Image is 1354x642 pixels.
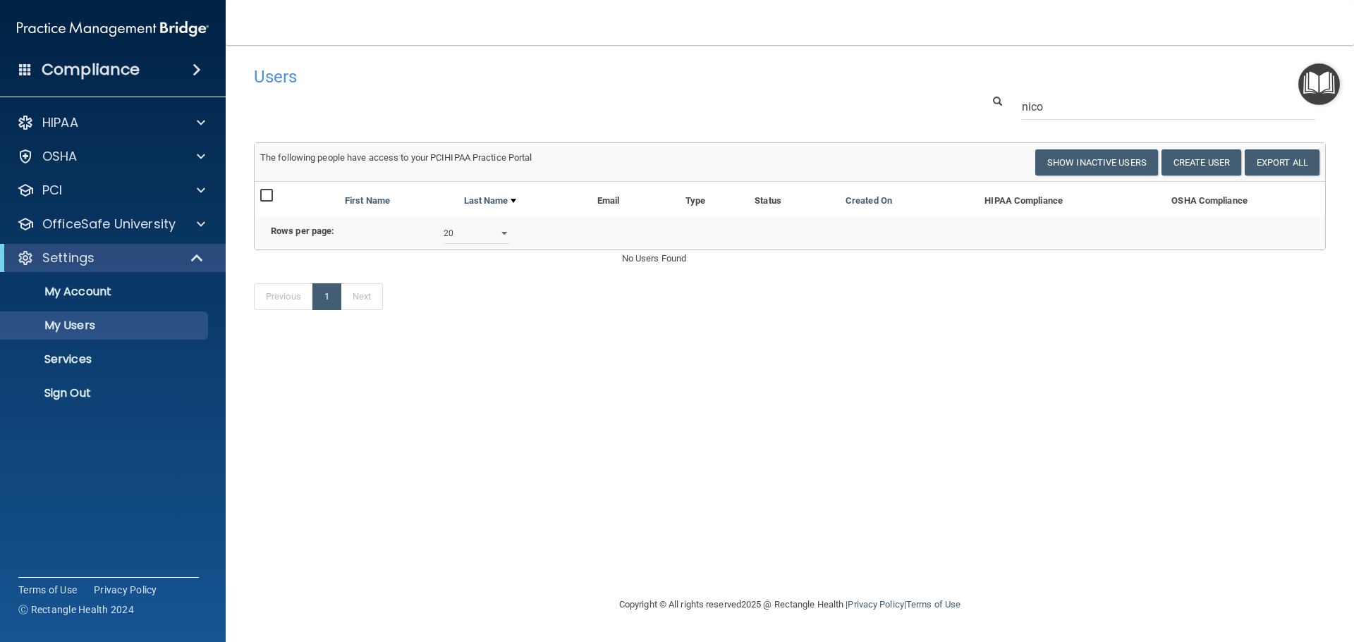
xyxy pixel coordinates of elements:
[341,283,383,310] a: Next
[532,582,1047,627] div: Copyright © All rights reserved 2025 @ Rectangle Health | |
[464,192,516,209] a: Last Name
[94,583,157,597] a: Privacy Policy
[17,15,209,43] img: PMB logo
[17,216,205,233] a: OfficeSafe University
[9,319,202,333] p: My Users
[260,152,532,163] span: The following people have access to your PCIHIPAA Practice Portal
[42,148,78,165] p: OSHA
[17,114,205,131] a: HIPAA
[1161,149,1241,175] button: Create User
[42,60,140,80] h4: Compliance
[271,226,334,236] b: Rows per page:
[42,182,62,199] p: PCI
[254,283,313,310] a: Previous
[929,182,1118,216] th: HIPAA Compliance
[42,114,78,131] p: HIPAA
[662,182,728,216] th: Type
[906,599,960,610] a: Terms of Use
[312,283,341,310] a: 1
[1245,149,1319,175] a: Export All
[42,216,176,233] p: OfficeSafe University
[254,68,870,86] h4: Users
[1118,182,1301,216] th: OSHA Compliance
[728,182,808,216] th: Status
[592,182,662,216] th: Email
[42,249,94,266] p: Settings
[611,250,969,267] div: No Users Found
[345,192,390,209] a: First Name
[9,285,202,299] p: My Account
[1298,63,1340,105] button: Open Resource Center
[9,352,202,366] p: Services
[17,148,205,165] a: OSHA
[17,249,205,266] a: Settings
[9,386,202,400] p: Sign Out
[1022,94,1315,120] input: Search
[17,182,205,199] a: PCI
[846,192,892,209] a: Created On
[18,583,77,597] a: Terms of Use
[1035,149,1158,175] button: Show Inactive Users
[848,599,903,610] a: Privacy Policy
[18,603,134,617] span: Ⓒ Rectangle Health 2024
